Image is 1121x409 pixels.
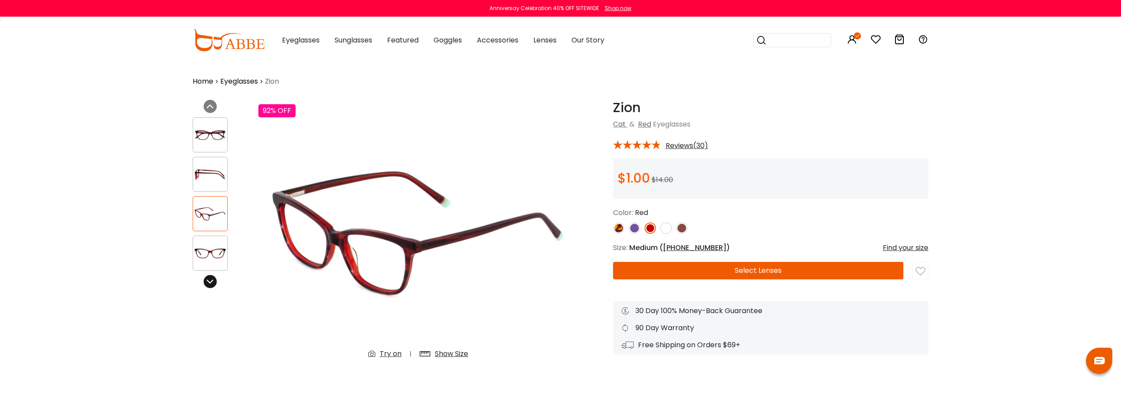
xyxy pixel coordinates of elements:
span: Red [635,208,648,218]
img: Zion Red Acetate Eyeglasses , SpringHinges , UniversalBridgeFit Frames from ABBE Glasses [193,127,227,144]
span: [PHONE_NUMBER] [663,243,726,253]
div: 92% OFF [258,104,296,117]
div: Free Shipping on Orders $69+ [622,340,920,350]
img: Zion Red Acetate Eyeglasses , SpringHinges , UniversalBridgeFit Frames from ABBE Glasses [193,205,227,222]
span: Lenses [533,35,557,45]
span: & [627,119,636,129]
a: Red [638,119,651,129]
span: Eyeglasses [282,35,320,45]
span: Reviews(30) [666,142,708,150]
div: Try on [380,349,402,359]
a: Home [193,76,213,87]
button: Select Lenses [613,262,903,279]
span: Our Story [571,35,604,45]
a: Cat [613,119,626,129]
img: abbeglasses.com [193,29,264,51]
div: 90 Day Warranty [622,323,920,333]
h1: Zion [613,100,928,116]
img: Zion Red Acetate Eyeglasses , SpringHinges , UniversalBridgeFit Frames from ABBE Glasses [258,100,578,366]
span: Featured [387,35,419,45]
span: Eyeglasses [653,119,691,129]
div: Anniversay Celebration 40% OFF SITEWIDE [490,4,599,12]
span: Goggles [434,35,462,45]
img: like [916,267,925,276]
div: Find your size [883,243,928,253]
img: Zion Red Acetate Eyeglasses , SpringHinges , UniversalBridgeFit Frames from ABBE Glasses [193,166,227,183]
a: Eyeglasses [220,76,258,87]
span: $1.00 [617,169,650,187]
span: Medium ( ) [629,243,730,253]
span: Sunglasses [335,35,372,45]
span: Color: [613,208,633,218]
div: 30 Day 100% Money-Back Guarantee [622,306,920,316]
div: Shop now [605,4,631,12]
img: Zion Red Acetate Eyeglasses , SpringHinges , UniversalBridgeFit Frames from ABBE Glasses [193,245,227,262]
span: Size: [613,243,627,253]
img: chat [1094,357,1105,364]
div: Show Size [435,349,468,359]
span: Accessories [477,35,518,45]
a: Shop now [600,4,631,12]
span: $14.00 [652,175,673,185]
span: Zion [265,76,279,87]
